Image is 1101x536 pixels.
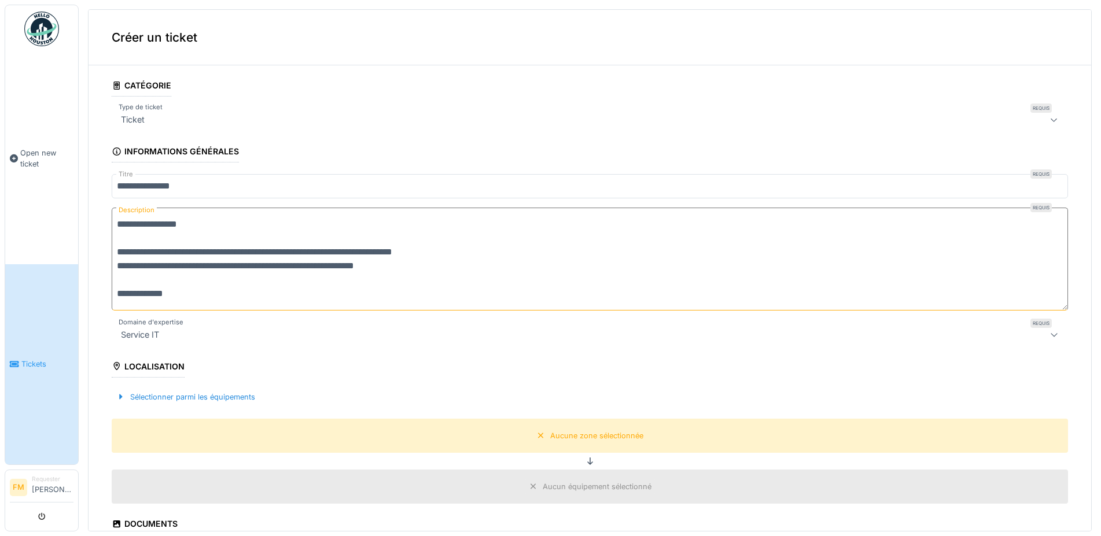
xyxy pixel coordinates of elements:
div: Sélectionner parmi les équipements [112,389,260,405]
div: Aucune zone sélectionnée [550,430,643,441]
a: Open new ticket [5,53,78,264]
div: Créer un ticket [89,10,1091,65]
label: Domaine d'expertise [116,317,186,327]
div: Requis [1030,103,1052,113]
span: Tickets [21,358,73,369]
div: Requis [1030,203,1052,212]
a: Tickets [5,264,78,465]
div: Informations générales [112,143,239,162]
div: Aucun équipement sélectionné [543,481,651,492]
a: FM Requester[PERSON_NAME] [10,475,73,502]
div: Documents [112,515,178,535]
label: Type de ticket [116,102,165,112]
li: [PERSON_NAME] [32,475,73,500]
div: Ticket [116,113,149,127]
label: Description [116,203,157,217]
label: Titre [116,169,135,179]
div: Requis [1030,319,1052,328]
div: Localisation [112,358,185,378]
div: Service IT [116,328,164,342]
img: Badge_color-CXgf-gQk.svg [24,12,59,46]
div: Requester [32,475,73,483]
div: Catégorie [112,77,171,97]
div: Requis [1030,169,1052,179]
span: Open new ticket [20,147,73,169]
li: FM [10,479,27,496]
